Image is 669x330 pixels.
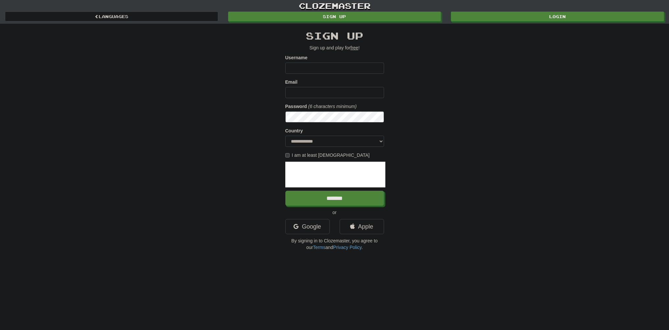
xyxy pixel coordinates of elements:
label: I am at least [DEMOGRAPHIC_DATA] [285,152,370,158]
a: Sign up [228,12,441,21]
p: By signing in to Clozemaster, you agree to our and . [285,237,384,251]
a: Apple [340,219,384,234]
p: Sign up and play for ! [285,44,384,51]
label: Username [285,54,308,61]
a: Login [451,12,664,21]
a: Terms [313,245,325,250]
input: I am at least [DEMOGRAPHIC_DATA] [285,153,290,157]
h2: Sign up [285,30,384,41]
p: or [285,209,384,216]
label: Country [285,127,303,134]
label: Email [285,79,297,85]
a: Privacy Policy [333,245,361,250]
u: free [350,45,358,50]
a: Google [285,219,330,234]
iframe: reCAPTCHA [285,162,385,187]
label: Password [285,103,307,110]
a: Languages [5,12,218,21]
em: (6 characters minimum) [308,104,357,109]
